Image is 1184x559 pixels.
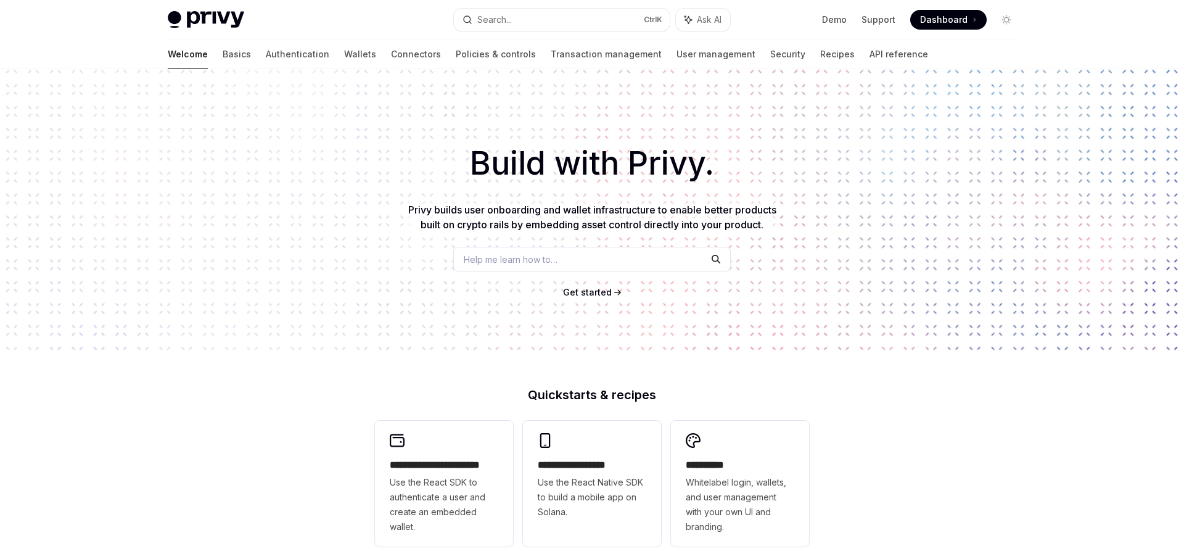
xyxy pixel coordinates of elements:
[861,14,895,26] a: Support
[168,11,244,28] img: light logo
[223,39,251,69] a: Basics
[676,9,730,31] button: Ask AI
[266,39,329,69] a: Authentication
[822,14,847,26] a: Demo
[168,39,208,69] a: Welcome
[523,421,661,547] a: **** **** **** ***Use the React Native SDK to build a mobile app on Solana.
[697,14,721,26] span: Ask AI
[375,389,809,401] h2: Quickstarts & recipes
[344,39,376,69] a: Wallets
[869,39,928,69] a: API reference
[477,12,512,27] div: Search...
[770,39,805,69] a: Security
[686,475,794,534] span: Whitelabel login, wallets, and user management with your own UI and branding.
[538,475,646,520] span: Use the React Native SDK to build a mobile app on Solana.
[644,15,662,25] span: Ctrl K
[910,10,987,30] a: Dashboard
[551,39,662,69] a: Transaction management
[20,139,1164,188] h1: Build with Privy.
[391,39,441,69] a: Connectors
[671,421,809,547] a: **** *****Whitelabel login, wallets, and user management with your own UI and branding.
[456,39,536,69] a: Policies & controls
[920,14,968,26] span: Dashboard
[676,39,755,69] a: User management
[454,9,670,31] button: Search...CtrlK
[563,287,612,297] span: Get started
[408,204,776,231] span: Privy builds user onboarding and wallet infrastructure to enable better products built on crypto ...
[563,286,612,299] a: Get started
[820,39,855,69] a: Recipes
[464,253,557,266] span: Help me learn how to…
[997,10,1016,30] button: Toggle dark mode
[390,475,498,534] span: Use the React SDK to authenticate a user and create an embedded wallet.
